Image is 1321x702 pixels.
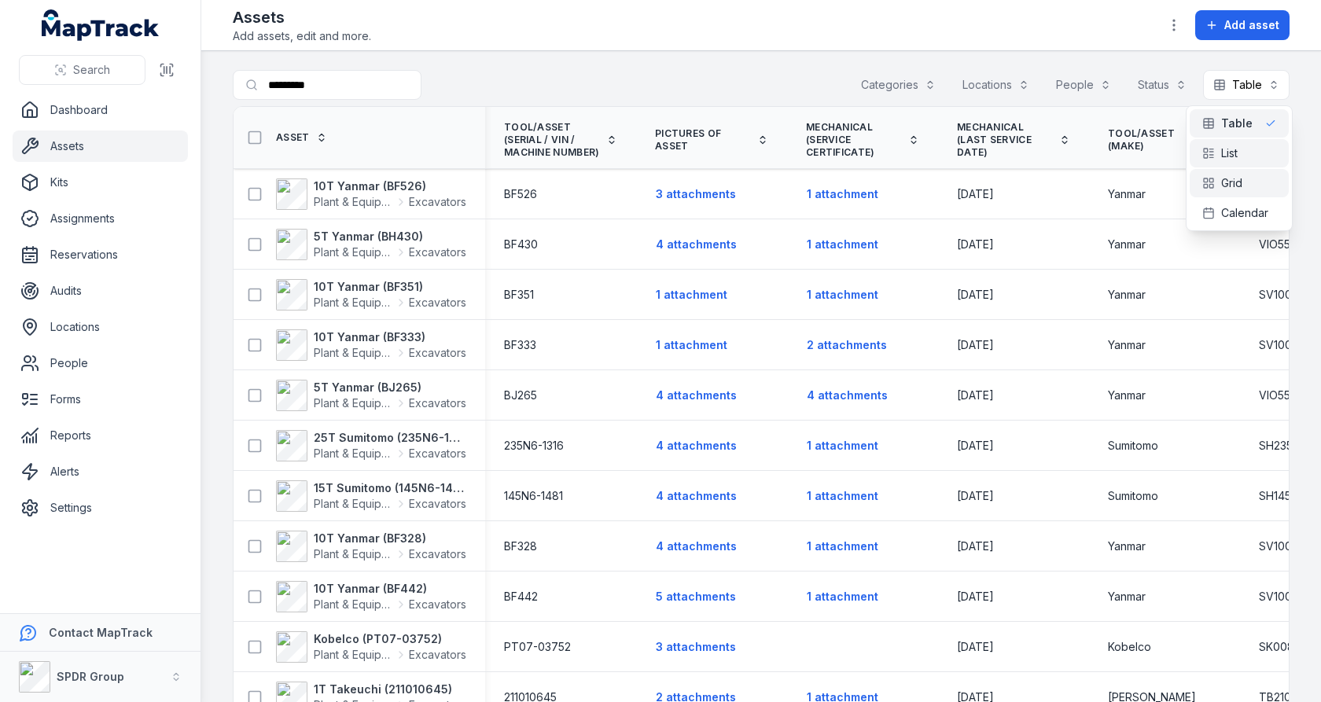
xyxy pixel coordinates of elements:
[1221,175,1242,191] span: Grid
[1203,70,1290,100] button: Table
[1221,205,1268,221] span: Calendar
[1221,116,1253,131] span: Table
[1221,145,1238,161] span: List
[1186,105,1293,231] div: Table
